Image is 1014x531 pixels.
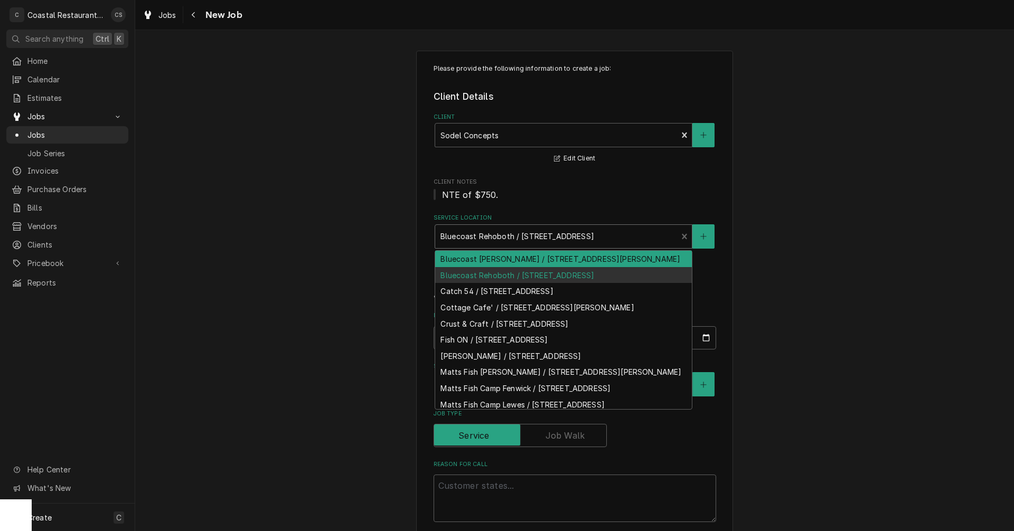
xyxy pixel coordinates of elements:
[435,267,692,283] div: Bluecoast Rehoboth / [STREET_ADDRESS]
[692,123,715,147] button: Create New Client
[27,74,123,85] span: Calendar
[25,33,83,44] span: Search anything
[434,214,716,222] label: Service Location
[435,348,692,364] div: [PERSON_NAME] / [STREET_ADDRESS]
[434,188,716,201] span: Client Notes
[6,461,128,478] a: Go to Help Center
[434,178,716,186] span: Client Notes
[27,92,123,103] span: Estimates
[6,162,128,179] a: Invoices
[116,512,121,523] span: C
[27,129,123,140] span: Jobs
[6,126,128,144] a: Jobs
[434,410,716,447] div: Job Type
[434,460,716,522] div: Reason For Call
[435,364,692,381] div: Matts Fish [PERSON_NAME] / [STREET_ADDRESS][PERSON_NAME]
[6,145,128,162] a: Job Series
[6,199,128,216] a: Bills
[6,274,128,291] a: Reports
[202,8,242,22] span: New Job
[552,152,597,165] button: Edit Client
[692,372,715,396] button: Create New Service
[434,288,716,302] legend: Job Details
[700,131,707,139] svg: Create New Client
[96,33,109,44] span: Ctrl
[27,464,122,475] span: Help Center
[435,396,692,413] div: Matts Fish Camp Lewes / [STREET_ADDRESS]
[434,178,716,201] div: Client Notes
[435,316,692,332] div: Crust & Craft / [STREET_ADDRESS]
[434,113,716,121] label: Client
[434,214,716,266] div: Service Location
[27,277,123,288] span: Reports
[435,251,692,267] div: Bluecoast [PERSON_NAME] / [STREET_ADDRESS][PERSON_NAME]
[117,33,121,44] span: K
[185,6,202,23] button: Navigate back
[434,410,716,418] label: Job Type
[27,111,107,122] span: Jobs
[435,380,692,396] div: Matts Fish Camp Fenwick / [STREET_ADDRESS]
[6,254,128,272] a: Go to Pricebook
[692,224,715,249] button: Create New Location
[434,64,716,73] p: Please provide the following information to create a job:
[27,221,123,232] span: Vendors
[6,71,128,88] a: Calendar
[434,460,716,469] label: Reason For Call
[700,381,707,388] svg: Create New Service
[27,513,52,522] span: Create
[6,89,128,107] a: Estimates
[435,283,692,299] div: Catch 54 / [STREET_ADDRESS]
[27,482,122,494] span: What's New
[700,233,707,240] svg: Create New Location
[27,239,123,250] span: Clients
[434,113,716,165] div: Client
[6,52,128,70] a: Home
[434,311,716,320] label: Date Received
[434,362,716,396] div: Service Type
[138,6,181,24] a: Jobs
[434,90,716,103] legend: Client Details
[111,7,126,22] div: Chris Sockriter's Avatar
[6,236,128,253] a: Clients
[435,331,692,348] div: Fish ON / [STREET_ADDRESS]
[442,189,499,200] span: NTE of $750.
[111,7,126,22] div: CS
[27,202,123,213] span: Bills
[27,184,123,195] span: Purchase Orders
[6,181,128,198] a: Purchase Orders
[434,311,716,349] div: Date Received
[6,217,128,235] a: Vendors
[434,326,716,349] input: yyyy-mm-dd
[6,108,128,125] a: Go to Jobs
[6,30,128,48] button: Search anythingCtrlK
[27,148,123,159] span: Job Series
[27,55,123,67] span: Home
[434,362,716,371] label: Service Type
[27,258,107,269] span: Pricebook
[27,165,123,176] span: Invoices
[158,10,176,21] span: Jobs
[10,7,24,22] div: C
[27,10,105,21] div: Coastal Restaurant Repair
[435,299,692,316] div: Cottage Cafe' / [STREET_ADDRESS][PERSON_NAME]
[6,479,128,497] a: Go to What's New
